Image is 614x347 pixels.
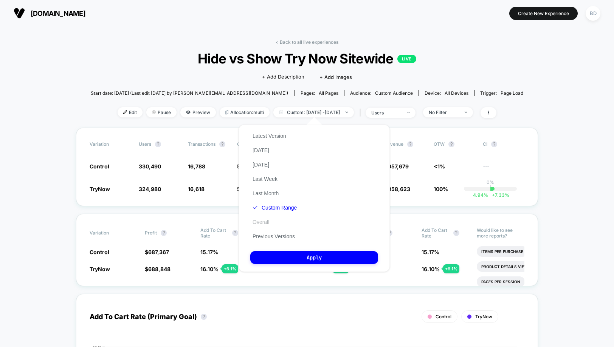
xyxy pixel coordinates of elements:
[200,249,218,255] span: 15.17 %
[434,186,448,192] span: 100%
[188,163,205,170] span: 16,788
[509,7,578,20] button: Create New Experience
[148,266,171,272] span: 688,848
[385,186,410,192] span: $
[145,266,171,272] span: $
[301,90,338,96] div: Pages:
[250,251,378,264] button: Apply
[488,192,509,198] span: 7.33 %
[490,185,491,191] p: |
[139,186,161,192] span: 324,980
[250,233,297,240] button: Previous Versions
[145,249,169,255] span: $
[448,141,454,147] button: ?
[91,90,288,96] span: Start date: [DATE] (Last edit [DATE] by [PERSON_NAME][EMAIL_ADDRESS][DOMAIN_NAME])
[11,7,88,19] button: [DOMAIN_NAME]
[319,90,338,96] span: all pages
[90,186,110,192] span: TryNow
[346,111,348,113] img: end
[477,227,524,239] p: Would like to see more reports?
[180,107,216,117] span: Preview
[90,141,131,147] span: Variation
[188,141,216,147] span: Transactions
[477,261,546,272] li: Product Details Views Rate
[148,249,169,255] span: 687,367
[492,192,495,198] span: +
[407,112,410,113] img: end
[31,9,85,17] span: [DOMAIN_NAME]
[220,107,270,117] span: Allocation: multi
[279,110,283,114] img: calendar
[155,141,161,147] button: ?
[477,246,528,257] li: Items Per Purchase
[586,6,600,21] div: BD
[250,190,281,197] button: Last Month
[146,107,177,117] span: Pause
[388,163,409,170] span: 957,679
[200,266,219,272] span: 16.10 %
[491,141,497,147] button: ?
[161,230,167,236] button: ?
[250,219,271,225] button: Overall
[350,90,413,96] div: Audience:
[422,227,450,239] span: Add To Cart Rate
[90,163,109,170] span: Control
[319,74,352,80] span: + Add Images
[434,141,475,147] span: OTW
[475,314,492,319] span: TryNow
[445,90,468,96] span: all devices
[118,107,143,117] span: Edit
[483,141,524,147] span: CI
[453,230,459,236] button: ?
[422,266,440,272] span: 16.10 %
[483,164,524,170] span: ---
[201,314,207,320] button: ?
[358,107,366,118] span: |
[250,176,280,182] button: Last Week
[90,266,110,272] span: TryNow
[90,227,131,239] span: Variation
[250,147,271,154] button: [DATE]
[152,110,156,114] img: end
[112,51,502,66] span: Hide vs Show Try Now Sitewide
[145,230,157,236] span: Profit
[583,6,603,21] button: BD
[262,73,304,81] span: + Add Description
[123,110,127,114] img: edit
[371,110,402,116] div: users
[139,141,151,147] span: users
[429,109,459,115] div: No Filter
[14,8,25,19] img: Visually logo
[419,90,474,96] span: Device:
[436,314,451,319] span: Control
[434,163,445,170] span: <1%
[200,227,228,239] span: Add To Cart Rate
[388,186,410,192] span: 958,623
[473,192,488,198] span: 4.94 %
[250,161,271,168] button: [DATE]
[250,133,288,139] button: Latest Version
[477,276,525,287] li: Pages Per Session
[487,179,494,185] p: 0%
[397,55,416,63] p: LIVE
[225,110,228,114] img: rebalance
[139,163,161,170] span: 330,490
[276,39,338,45] a: < Back to all live experiences
[219,141,225,147] button: ?
[443,264,459,273] div: + 6.1 %
[250,204,299,211] button: Custom Range
[465,111,467,113] img: end
[422,249,439,255] span: 15.17 %
[90,249,109,255] span: Control
[407,141,413,147] button: ?
[501,90,523,96] span: Page Load
[273,107,354,117] span: Custom: [DATE] - [DATE]
[222,264,238,273] div: + 6.1 %
[375,90,413,96] span: Custom Audience
[480,90,523,96] div: Trigger:
[188,186,205,192] span: 16,618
